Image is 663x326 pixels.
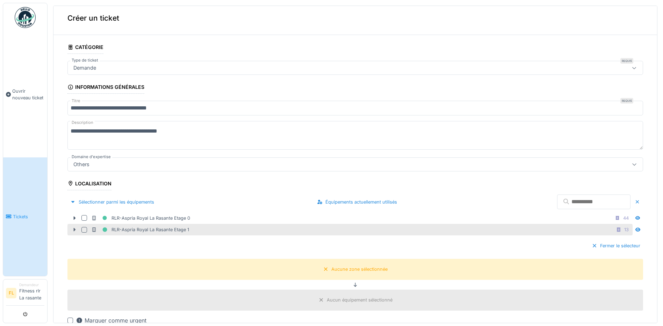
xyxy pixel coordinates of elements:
div: 13 [624,226,629,233]
li: Fitness rlr La rasante [19,282,44,304]
div: Créer un ticket [53,1,657,35]
div: Fermer le sélecteur [589,241,643,250]
span: Ouvrir nouveau ticket [12,88,44,101]
div: Requis [620,58,633,64]
a: Ouvrir nouveau ticket [3,32,47,157]
div: Aucun équipement sélectionné [327,297,392,303]
div: Informations générales [67,82,144,94]
label: Domaine d'expertise [70,154,112,160]
div: Marquer comme urgent [76,316,146,325]
div: RLR-Aspria Royal La Rasante Etage 0 [91,214,190,222]
div: Catégorie [67,42,103,54]
span: Tickets [13,213,44,220]
li: FL [6,288,16,298]
label: Type de ticket [70,57,100,63]
div: Requis [620,98,633,104]
div: Équipements actuellement utilisés [314,197,400,207]
div: RLR-Aspria Royal La Rasante Etage 1 [91,225,189,234]
a: Tickets [3,157,47,276]
label: Description [70,118,95,127]
label: Titre [70,98,82,104]
div: 44 [623,215,629,221]
div: Demande [71,64,99,72]
img: Badge_color-CXgf-gQk.svg [15,7,36,28]
a: FL DemandeurFitness rlr La rasante [6,282,44,306]
div: Others [71,161,92,168]
div: Localisation [67,178,111,190]
div: Aucune zone sélectionnée [331,266,388,272]
div: Sélectionner parmi les équipements [67,197,157,207]
div: Demandeur [19,282,44,288]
